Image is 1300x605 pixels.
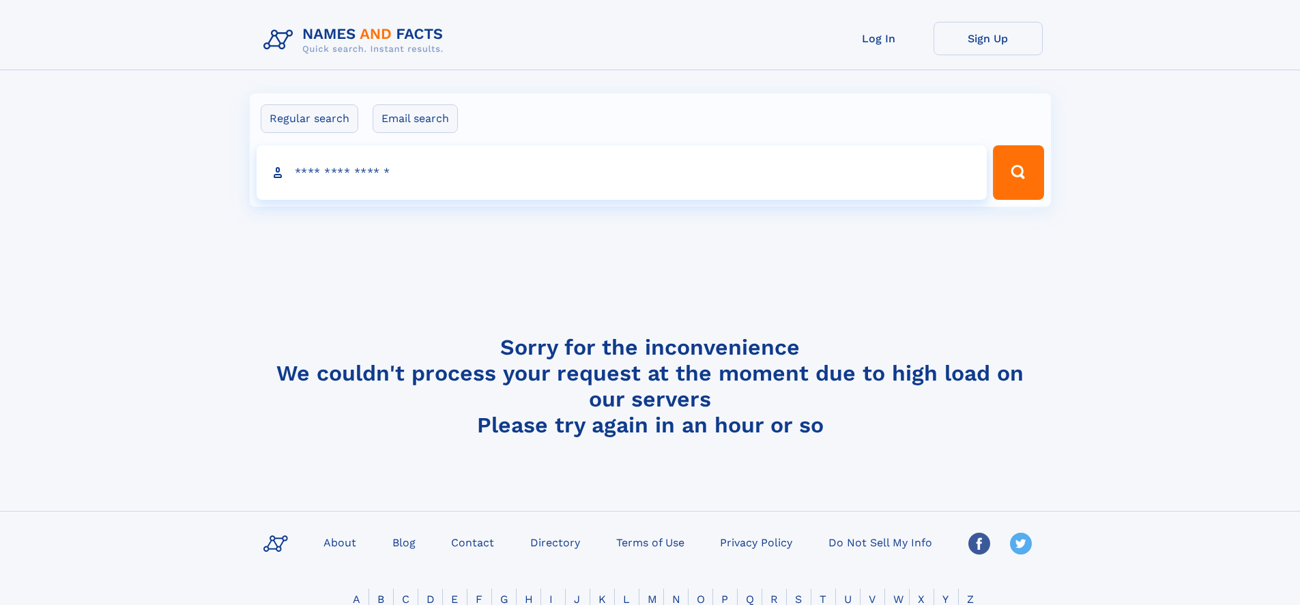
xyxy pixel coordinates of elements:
input: search input [257,145,987,200]
h4: Sorry for the inconvenience We couldn't process your request at the moment due to high load on ou... [258,334,1043,438]
a: Log In [824,22,934,55]
label: Email search [373,104,458,133]
a: About [318,532,362,552]
button: Search Button [993,145,1043,200]
a: Directory [525,532,586,552]
label: Regular search [261,104,358,133]
a: Do Not Sell My Info [823,532,938,552]
a: Contact [446,532,500,552]
a: Terms of Use [611,532,690,552]
img: Logo Names and Facts [258,22,454,59]
img: Twitter [1010,533,1032,555]
a: Privacy Policy [714,532,798,552]
a: Blog [387,532,421,552]
img: Facebook [968,533,990,555]
a: Sign Up [934,22,1043,55]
